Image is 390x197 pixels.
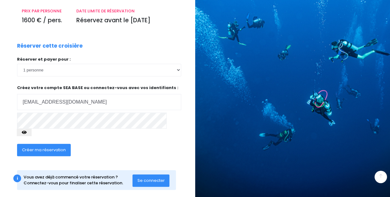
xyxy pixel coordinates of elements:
span: Créer ma réservation [22,147,66,153]
button: Se connecter [132,174,170,187]
p: Réserver cette croisière [17,42,83,50]
div: Vous avez déjà commencé votre réservation ? Connectez-vous pour finaliser cette réservation. [24,174,132,186]
p: Créez votre compte SEA BASE ou connectez-vous avec vos identifiants : [17,85,181,110]
div: i [13,174,21,182]
a: Se connecter [132,178,170,183]
p: DATE LIMITE DE RÉSERVATION [76,8,176,14]
p: PRIX PAR PERSONNE [22,8,67,14]
button: Créer ma réservation [17,144,71,156]
p: 1600 € / pers. [22,16,67,25]
span: Se connecter [137,178,165,183]
input: Adresse email [17,94,181,110]
p: Réserver et payer pour : [17,56,181,62]
p: Réservez avant le [DATE] [76,16,176,25]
